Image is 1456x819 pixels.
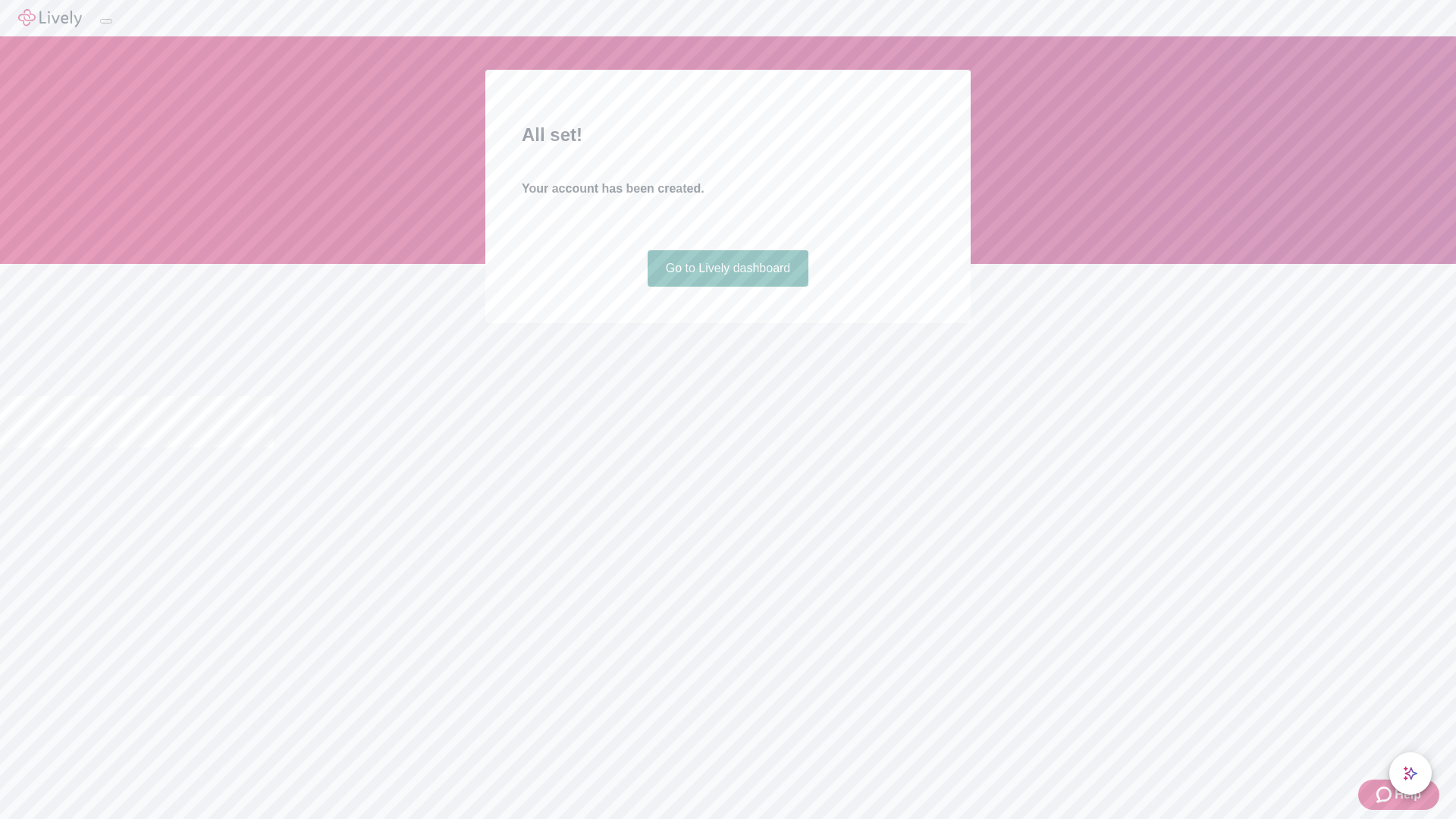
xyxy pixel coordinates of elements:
[18,9,82,27] img: Lively
[1395,786,1421,804] span: Help
[522,121,934,149] h2: All set!
[1376,786,1395,804] svg: Zendesk support icon
[522,180,934,198] h4: Your account has been created.
[100,19,112,24] button: Log out
[1358,780,1439,810] button: Zendesk support iconHelp
[648,250,809,287] a: Go to Lively dashboard
[1403,766,1418,781] svg: Lively AI Assistant
[1389,752,1432,795] button: chat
